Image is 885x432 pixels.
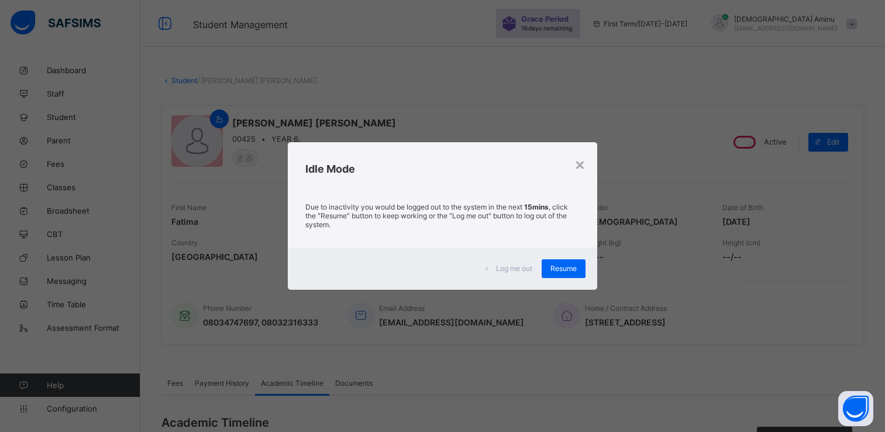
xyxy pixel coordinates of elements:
[305,203,580,229] p: Due to inactivity you would be logged out to the system in the next , click the "Resume" button t...
[838,391,873,426] button: Open asap
[305,163,580,175] h2: Idle Mode
[496,264,532,273] span: Log me out
[524,203,549,211] strong: 15mins
[574,154,586,174] div: ×
[550,264,577,273] span: Resume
